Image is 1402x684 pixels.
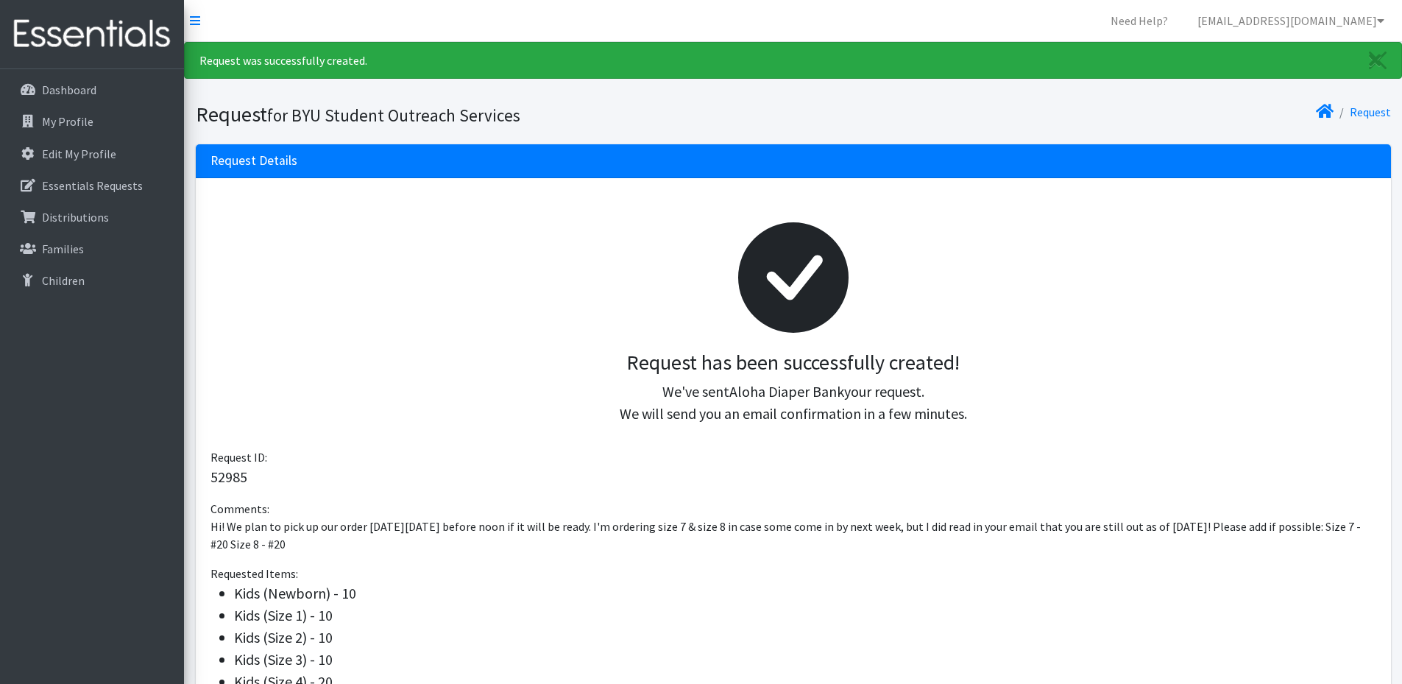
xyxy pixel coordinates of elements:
[42,273,85,288] p: Children
[234,627,1376,649] li: Kids (Size 2) - 10
[1350,105,1391,119] a: Request
[42,210,109,225] p: Distributions
[1099,6,1180,35] a: Need Help?
[42,241,84,256] p: Families
[210,450,267,465] span: Request ID:
[267,105,520,126] small: for BYU Student Outreach Services
[42,114,93,129] p: My Profile
[6,266,178,295] a: Children
[210,153,297,169] h3: Request Details
[222,350,1364,376] h3: Request has been successfully created!
[42,178,143,193] p: Essentials Requests
[6,202,178,232] a: Distributions
[196,102,788,127] h1: Request
[729,382,844,401] span: Aloha Diaper Bank
[6,139,178,169] a: Edit My Profile
[234,649,1376,671] li: Kids (Size 3) - 10
[234,582,1376,604] li: Kids (Newborn) - 10
[210,466,1376,488] p: 52985
[6,171,178,200] a: Essentials Requests
[1354,43,1401,78] a: Close
[210,518,1376,553] p: Hi! We plan to pick up our order [DATE][DATE] before noon if it will be ready. I'm ordering size ...
[6,75,178,105] a: Dashboard
[6,10,178,59] img: HumanEssentials
[6,107,178,136] a: My Profile
[234,604,1376,627] li: Kids (Size 1) - 10
[184,42,1402,79] div: Request was successfully created.
[210,501,269,516] span: Comments:
[222,381,1364,425] p: We've sent your request. We will send you an email confirmation in a few minutes.
[42,82,96,97] p: Dashboard
[1186,6,1396,35] a: [EMAIL_ADDRESS][DOMAIN_NAME]
[6,234,178,264] a: Families
[210,566,298,581] span: Requested Items:
[42,147,116,161] p: Edit My Profile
